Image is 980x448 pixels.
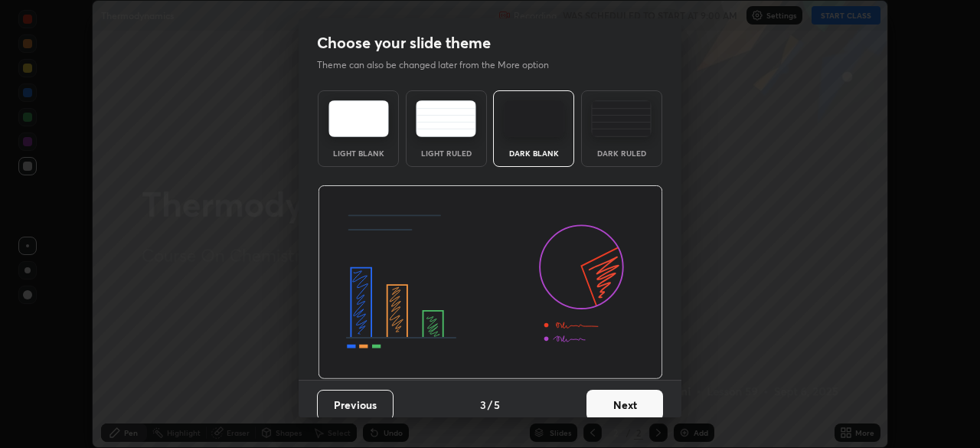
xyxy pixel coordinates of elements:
h4: 5 [494,397,500,413]
div: Light Ruled [416,149,477,157]
img: darkTheme.f0cc69e5.svg [504,100,564,137]
p: Theme can also be changed later from the More option [317,58,565,72]
h4: 3 [480,397,486,413]
button: Next [586,390,663,420]
h4: / [488,397,492,413]
img: lightTheme.e5ed3b09.svg [328,100,389,137]
img: lightRuledTheme.5fabf969.svg [416,100,476,137]
div: Dark Ruled [591,149,652,157]
div: Dark Blank [503,149,564,157]
div: Light Blank [328,149,389,157]
img: darkRuledTheme.de295e13.svg [591,100,652,137]
button: Previous [317,390,394,420]
img: darkThemeBanner.d06ce4a2.svg [318,185,663,380]
h2: Choose your slide theme [317,33,491,53]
